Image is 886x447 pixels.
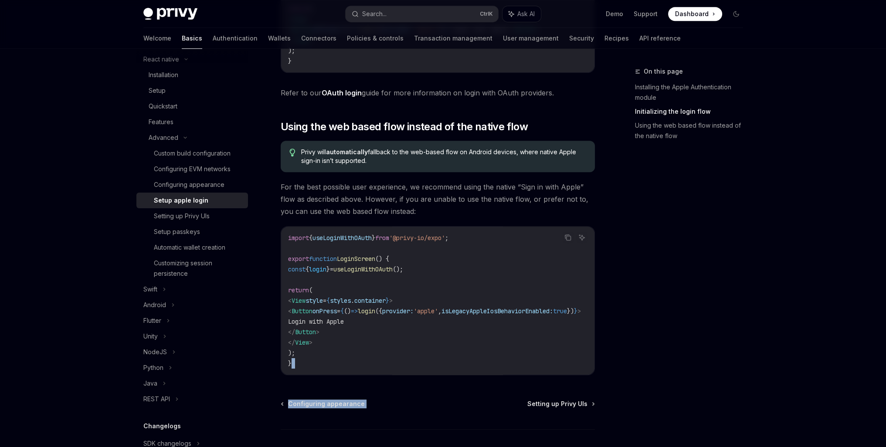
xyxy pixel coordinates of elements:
span: </ [288,328,295,336]
div: Setup [149,85,166,96]
div: Python [143,362,163,373]
a: Initializing the login flow [635,105,750,119]
span: (); [393,265,403,273]
a: Setup apple login [136,193,248,208]
a: Recipes [604,28,629,49]
span: = [337,307,340,315]
span: } [288,359,292,367]
button: Toggle dark mode [729,7,743,21]
a: Configuring appearance [282,400,365,408]
button: Ask AI [576,232,587,243]
span: } [386,297,389,305]
a: Features [136,114,248,130]
button: Search...CtrlK [346,6,498,22]
span: login [358,307,375,315]
span: </ [288,339,295,346]
span: View [292,297,306,305]
span: function [309,255,337,263]
span: export [288,255,309,263]
div: Configuring appearance [154,179,224,190]
div: Quickstart [149,101,177,112]
span: { [340,307,344,315]
div: Automatic wallet creation [154,242,225,253]
span: import [288,234,309,242]
a: Welcome [143,28,171,49]
svg: Tip [289,149,295,156]
span: Ctrl K [480,10,493,17]
h5: Changelogs [143,421,181,431]
span: { [326,297,330,305]
div: Setup apple login [154,195,208,206]
span: For the best possible user experience, we recommend using the native “Sign in with Apple” flow as... [281,181,595,217]
span: ); [288,349,295,357]
a: Installing the Apple Authentication module [635,80,750,105]
a: Configuring appearance [136,177,248,193]
span: useLoginWithOAuth [333,265,393,273]
div: NodeJS [143,347,167,357]
span: > [309,339,312,346]
span: useLoginWithOAuth [312,234,372,242]
div: Configuring EVM networks [154,164,231,174]
span: ; [445,234,448,242]
span: from [375,234,389,242]
a: Automatic wallet creation [136,240,248,255]
span: ( [309,286,312,294]
span: styles [330,297,351,305]
span: } [288,57,292,65]
span: { [309,234,312,242]
a: User management [503,28,559,49]
span: Using the web based flow instead of the native flow [281,120,528,134]
a: Wallets [268,28,291,49]
div: Java [143,378,157,389]
span: Setting up Privy UIs [527,400,587,408]
span: , [438,307,441,315]
span: > [316,328,319,336]
span: = [323,297,326,305]
span: > [389,297,393,305]
span: On this page [644,66,683,77]
span: ); [288,47,295,54]
span: > [577,307,581,315]
a: Dashboard [668,7,722,21]
span: Login with Apple [288,318,344,325]
span: View [295,339,309,346]
span: ({ [375,307,382,315]
span: }) [567,307,574,315]
a: Quickstart [136,98,248,114]
a: API reference [639,28,681,49]
span: = [330,265,333,273]
span: } [574,307,577,315]
div: Android [143,300,166,310]
span: '@privy-io/expo' [389,234,445,242]
span: Button [292,307,312,315]
button: Copy the contents from the code block [562,232,574,243]
div: Custom build configuration [154,148,231,159]
div: Swift [143,284,157,295]
span: Configuring appearance [288,400,365,408]
div: Setting up Privy UIs [154,211,210,221]
a: Security [569,28,594,49]
span: () { [375,255,389,263]
a: Setting up Privy UIs [527,400,594,408]
span: Ask AI [517,10,535,18]
div: Search... [362,9,387,19]
a: Customizing session persistence [136,255,248,281]
a: Demo [606,10,623,18]
a: Setting up Privy UIs [136,208,248,224]
div: Advanced [149,132,178,143]
div: Flutter [143,315,161,326]
span: < [288,307,292,315]
span: Refer to our guide for more information on login with OAuth providers. [281,87,595,99]
a: Transaction management [414,28,492,49]
a: Setup [136,83,248,98]
div: Setup passkeys [154,227,200,237]
span: true [553,307,567,315]
span: { [306,265,309,273]
span: LoginScreen [337,255,375,263]
span: const [288,265,306,273]
a: Configuring EVM networks [136,161,248,177]
span: Dashboard [675,10,709,18]
a: Using the web based flow instead of the native flow [635,119,750,143]
span: return [288,286,309,294]
a: Authentication [213,28,258,49]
